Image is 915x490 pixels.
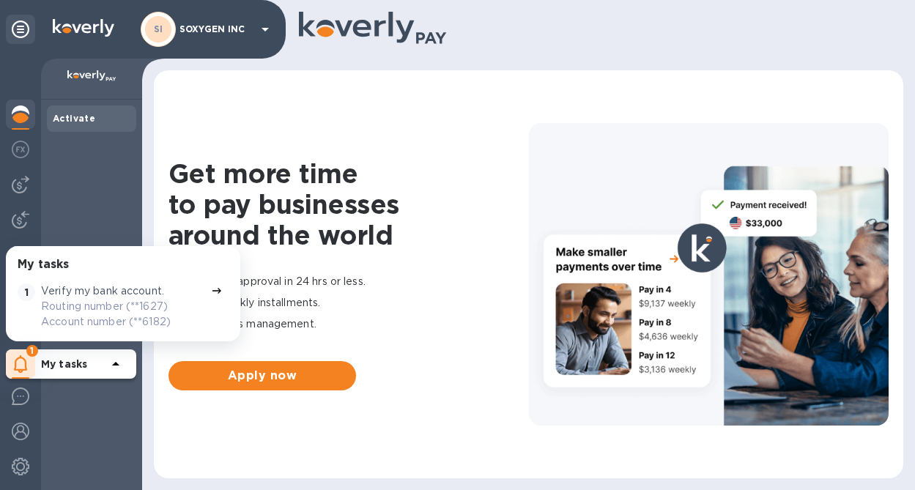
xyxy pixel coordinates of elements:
b: SI [154,23,163,34]
div: Unpin categories [6,15,35,44]
h3: My tasks [18,258,69,272]
img: Foreign exchange [12,141,29,158]
b: My tasks [41,358,87,370]
button: Apply now [168,361,356,390]
p: Verify my bank account. [41,283,164,299]
p: SOXYGEN INC [179,24,253,34]
span: Apply now [180,367,344,385]
span: 1 [26,345,38,357]
p: Routing number (**1627) Account number (**6182) [41,299,205,330]
b: Activate [53,113,95,124]
h1: Get more time to pay businesses around the world [168,158,529,250]
span: 1 [18,283,35,301]
img: Logo [53,19,114,37]
p: Fixed weekly installments. [168,295,529,311]
p: Free terms management. [168,316,529,332]
p: Financing approval in 24 hrs or less. [168,274,529,289]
